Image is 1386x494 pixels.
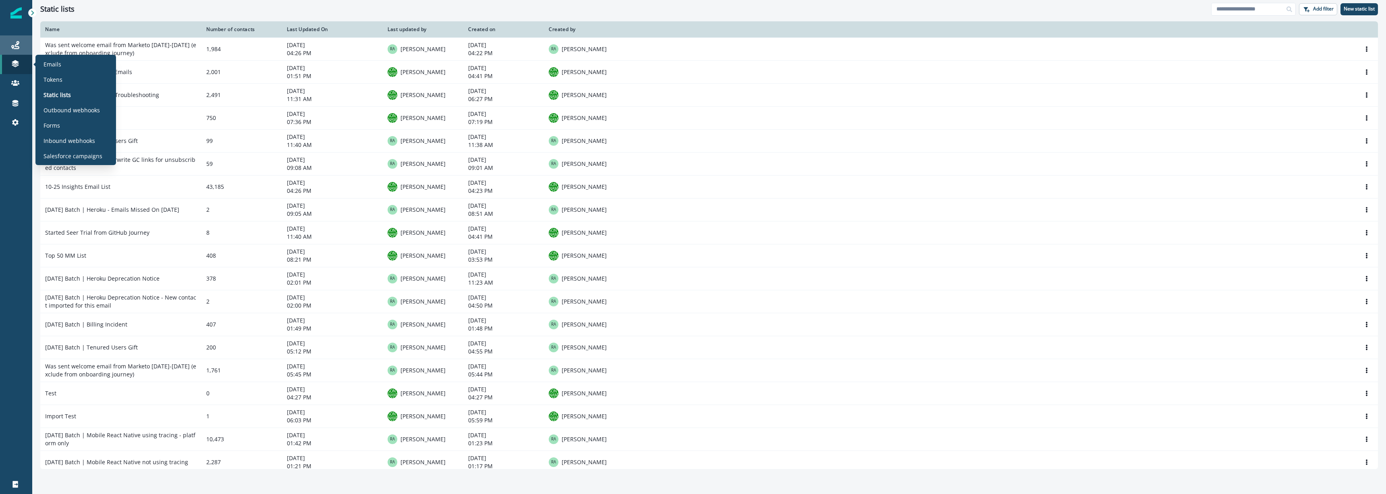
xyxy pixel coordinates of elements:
[44,121,60,129] p: Forms
[562,366,607,374] p: [PERSON_NAME]
[44,105,100,114] p: Outbound webhooks
[549,385,558,401] div: Jeff Ayers
[40,175,201,198] td: 10-25 Insights Email List
[40,244,1378,267] a: Top 50 MM List408[DATE]08:21 PMJeff Ayers[PERSON_NAME][DATE]03:53 PMJeff Ayers[PERSON_NAME]Options
[287,118,378,126] p: 07:36 PM
[39,58,113,70] a: Emails
[1360,341,1373,353] button: Options
[40,37,201,60] td: Was sent welcome email from Marketo [DATE]-[DATE] (exclude from onboarding journey)
[40,267,201,290] td: [DATE] Batch | Heroku Deprecation Notice
[1360,135,1373,147] button: Options
[287,41,378,49] p: [DATE]
[40,5,75,14] h1: Static lists
[287,64,378,72] p: [DATE]
[549,225,558,240] div: Jeff Ayers
[562,275,607,283] p: [PERSON_NAME]
[40,221,201,244] td: Started Seer Trial from GitHub Journey
[40,83,201,106] td: GitHub Journey Audience Troubleshooting
[400,412,446,420] p: [PERSON_NAME]
[400,275,446,283] p: [PERSON_NAME]
[468,362,539,370] p: [DATE]
[551,345,556,349] div: Raina Armstrong
[549,64,558,79] div: Jeff Ayers
[551,322,556,327] div: Raina Armstrong
[1360,66,1373,78] button: Options
[551,139,556,143] div: Raina Armstrong
[40,451,201,473] td: [DATE] Batch | Mobile React Native not using tracing
[549,248,558,263] div: Jeff Ayers
[40,152,201,175] td: Open Collective Gift - Overwrite GC links for unsubscribed contacts
[40,221,1378,244] a: Started Seer Trial from GitHub Journey8[DATE]11:40 AMJeff Ayers[PERSON_NAME][DATE]04:41 PMJeff Ay...
[40,428,201,451] td: [DATE] Batch | Mobile React Native using tracing - platform only
[468,118,539,126] p: 07:19 PM
[549,87,558,102] div: Jeff Ayers
[388,408,397,424] div: Jeff Ayers
[1360,158,1373,170] button: Options
[468,385,539,393] p: [DATE]
[287,439,378,447] p: 01:42 PM
[287,87,378,95] p: [DATE]
[468,156,539,164] p: [DATE]
[468,26,539,33] div: Created on
[287,256,378,264] p: 08:21 PM
[206,26,277,33] div: Number of contacts
[388,179,397,194] div: Jeff Ayers
[549,110,558,125] div: Jeff Ayers
[390,277,395,281] div: Raina Armstrong
[1299,3,1337,15] button: Add filter
[468,202,539,210] p: [DATE]
[468,347,539,356] p: 04:55 PM
[40,106,1378,129] a: 140 Remaining MM List750[DATE]07:36 PMJeff Ayers[PERSON_NAME][DATE]07:19 PMJeff Ayers[PERSON_NAME...
[1360,387,1373,399] button: Options
[40,290,201,313] td: [DATE] Batch | Heroku Deprecation Notice - New contact imported for this email
[400,91,446,99] p: [PERSON_NAME]
[468,454,539,462] p: [DATE]
[206,229,210,236] span: 8
[468,210,539,218] p: 08:51 AM
[40,267,1378,290] a: [DATE] Batch | Heroku Deprecation Notice378[DATE]02:01 PMRaina Armstrong[PERSON_NAME][DATE]11:23 ...
[562,114,607,122] p: [PERSON_NAME]
[468,325,539,333] p: 01:48 PM
[206,275,216,282] span: 378
[562,435,607,443] p: [PERSON_NAME]
[206,343,216,351] span: 200
[468,271,539,279] p: [DATE]
[206,137,213,145] span: 99
[468,302,539,310] p: 04:50 PM
[400,320,446,329] p: [PERSON_NAME]
[206,206,210,213] span: 2
[468,49,539,57] p: 04:22 PM
[1360,296,1373,308] button: Options
[40,405,201,428] td: Import Test
[44,60,61,68] p: Emails
[468,393,539,401] p: 04:27 PM
[468,95,539,103] p: 06:27 PM
[388,64,397,79] div: Jeff Ayers
[39,104,113,116] a: Outbound webhooks
[562,458,607,466] p: [PERSON_NAME]
[468,294,539,302] p: [DATE]
[40,60,201,83] td: Was Sent GitHub Journey Emails
[1360,227,1373,239] button: Options
[562,412,607,420] p: [PERSON_NAME]
[206,160,213,167] span: 59
[400,229,446,237] p: [PERSON_NAME]
[400,435,446,443] p: [PERSON_NAME]
[551,460,556,464] div: Raina Armstrong
[40,405,1378,428] a: Import Test1[DATE]06:03 PMJeff Ayers[PERSON_NAME][DATE]05:59 PMJeff Ayers[PERSON_NAME]Options
[287,362,378,370] p: [DATE]
[468,408,539,416] p: [DATE]
[45,26,197,33] div: Name
[468,133,539,141] p: [DATE]
[206,389,210,397] span: 0
[40,382,1378,405] a: Test0[DATE]04:27 PMJeff Ayers[PERSON_NAME][DATE]04:27 PMJeff Ayers[PERSON_NAME]Options
[206,91,221,99] span: 2,491
[562,45,607,53] p: [PERSON_NAME]
[562,206,607,214] p: [PERSON_NAME]
[388,248,397,263] div: Jeff Ayers
[388,385,397,401] div: Jeff Ayers
[390,162,395,166] div: Raina Armstrong
[549,408,558,424] div: Jeff Ayers
[39,119,113,131] a: Forms
[400,458,446,466] p: [PERSON_NAME]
